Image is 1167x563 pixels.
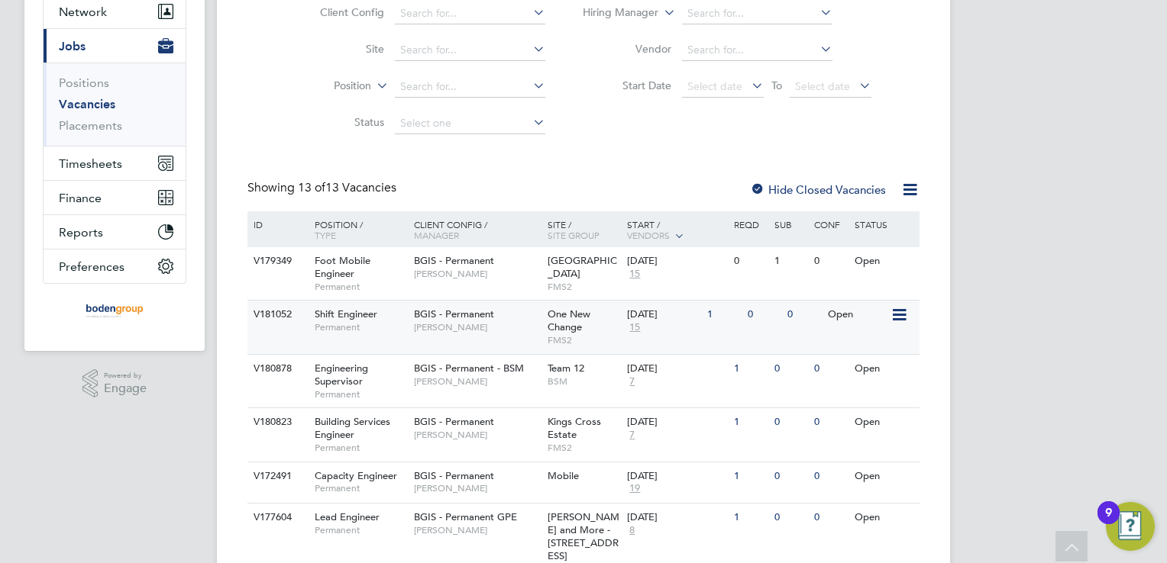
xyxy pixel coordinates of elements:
[548,281,620,293] span: FMS2
[627,524,637,537] span: 8
[771,408,810,436] div: 0
[414,307,494,320] span: BGIS - Permanent
[851,408,917,436] div: Open
[315,482,406,494] span: Permanent
[627,470,726,483] div: [DATE]
[548,254,617,280] span: [GEOGRAPHIC_DATA]
[548,307,590,333] span: One New Change
[414,415,494,428] span: BGIS - Permanent
[548,229,600,241] span: Site Group
[627,429,637,442] span: 7
[81,299,149,323] img: boden-group-logo-retina.png
[730,211,770,237] div: Reqd
[414,469,494,482] span: BGIS - Permanent
[627,255,726,268] div: [DATE]
[571,5,658,21] label: Hiring Manager
[315,229,336,241] span: Type
[810,247,850,275] div: 0
[315,510,380,523] span: Lead Engineer
[296,115,384,129] label: Status
[298,180,325,195] span: 13 of
[730,503,770,532] div: 1
[414,524,540,536] span: [PERSON_NAME]
[395,76,545,98] input: Search for...
[730,355,770,383] div: 1
[1106,502,1155,551] button: Open Resource Center, 9 new notifications
[851,355,917,383] div: Open
[250,408,303,436] div: V180823
[548,442,620,454] span: FMS2
[687,79,742,93] span: Select date
[627,308,700,321] div: [DATE]
[298,180,396,195] span: 13 Vacancies
[315,254,370,280] span: Foot Mobile Engineer
[59,5,107,19] span: Network
[59,76,109,90] a: Positions
[59,39,86,53] span: Jobs
[548,415,601,441] span: Kings Cross Estate
[315,362,368,388] span: Engineering Supervisor
[414,375,540,388] span: [PERSON_NAME]
[59,191,102,205] span: Finance
[627,362,726,375] div: [DATE]
[414,254,494,267] span: BGIS - Permanent
[59,259,124,274] span: Preferences
[730,408,770,436] div: 1
[59,156,122,171] span: Timesheets
[414,510,517,523] span: BGIS - Permanent GPE
[627,229,670,241] span: Vendors
[414,229,459,241] span: Manager
[315,281,406,293] span: Permanent
[771,355,810,383] div: 0
[250,462,303,491] div: V172491
[250,355,303,383] div: V180878
[414,482,540,494] span: [PERSON_NAME]
[703,301,743,329] div: 1
[851,211,917,237] div: Status
[771,211,810,237] div: Sub
[296,5,384,19] label: Client Config
[315,442,406,454] span: Permanent
[44,249,186,283] button: Preferences
[784,301,823,329] div: 0
[59,118,122,133] a: Placements
[730,462,770,491] div: 1
[395,3,545,24] input: Search for...
[414,429,540,441] span: [PERSON_NAME]
[44,63,186,146] div: Jobs
[548,362,584,375] span: Team 12
[59,97,115,111] a: Vacancies
[548,510,619,562] span: [PERSON_NAME] and More - [STREET_ADDRESS]
[250,211,303,237] div: ID
[395,113,545,134] input: Select one
[44,181,186,214] button: Finance
[795,79,850,93] span: Select date
[315,524,406,536] span: Permanent
[315,388,406,401] span: Permanent
[548,469,579,482] span: Mobile
[315,307,377,320] span: Shift Engineer
[59,225,103,240] span: Reports
[44,29,186,63] button: Jobs
[851,247,917,275] div: Open
[627,416,726,429] div: [DATE]
[730,247,770,275] div: 0
[771,462,810,491] div: 0
[315,415,390,441] span: Building Services Engineer
[315,321,406,333] span: Permanent
[744,301,784,329] div: 0
[544,211,624,248] div: Site /
[810,211,850,237] div: Conf
[682,3,832,24] input: Search for...
[548,334,620,346] span: FMS2
[303,211,410,248] div: Position /
[296,42,384,56] label: Site
[824,301,891,329] div: Open
[767,76,787,95] span: To
[810,355,850,383] div: 0
[627,511,726,524] div: [DATE]
[44,146,186,180] button: Timesheets
[283,79,371,94] label: Position
[414,268,540,280] span: [PERSON_NAME]
[627,482,642,495] span: 19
